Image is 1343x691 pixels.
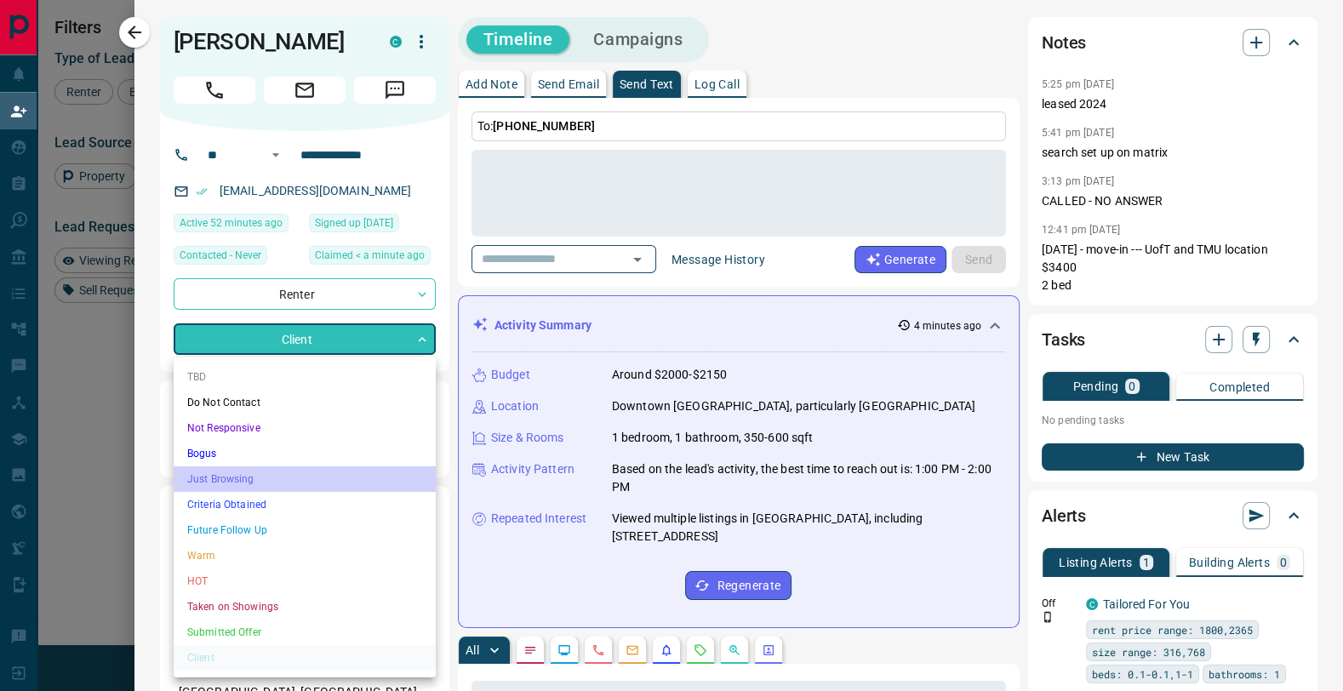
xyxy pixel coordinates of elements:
li: Not Responsive [174,415,436,441]
li: Future Follow Up [174,517,436,543]
li: Taken on Showings [174,594,436,620]
li: Bogus [174,441,436,466]
li: Submitted Offer [174,620,436,645]
li: HOT [174,568,436,594]
li: Just Browsing [174,466,436,492]
li: TBD [174,364,436,390]
li: Do Not Contact [174,390,436,415]
li: Warm [174,543,436,568]
li: Criteria Obtained [174,492,436,517]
